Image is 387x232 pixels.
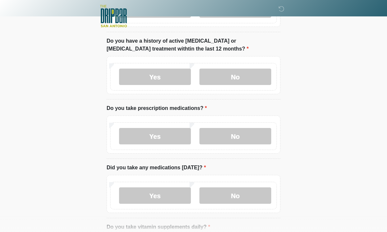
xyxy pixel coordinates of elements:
label: Did you take any medications [DATE]? [107,164,206,172]
label: No [199,69,271,85]
label: Do you have a history of active [MEDICAL_DATA] or [MEDICAL_DATA] treatment withtin the last 12 mo... [107,37,280,53]
label: Yes [119,69,191,85]
label: Yes [119,128,191,144]
label: No [199,128,271,144]
img: The DRIPBaR - San Antonio Fossil Creek Logo [100,5,127,28]
label: Yes [119,187,191,204]
label: No [199,187,271,204]
label: Do you take vitamin supplements daily? [107,223,210,231]
label: Do you take prescription medications? [107,104,207,112]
